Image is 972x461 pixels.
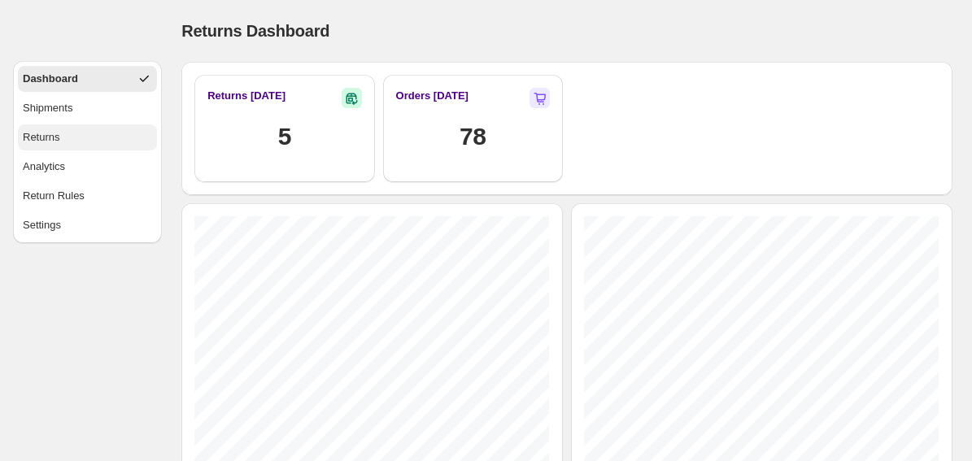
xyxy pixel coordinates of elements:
[278,120,291,153] h1: 5
[181,22,329,40] span: Returns Dashboard
[23,159,65,175] div: Analytics
[18,212,157,238] button: Settings
[23,100,72,116] div: Shipments
[23,217,61,233] div: Settings
[18,66,157,92] button: Dashboard
[396,88,469,104] h2: Orders [DATE]
[23,129,60,146] div: Returns
[18,95,157,121] button: Shipments
[18,154,157,180] button: Analytics
[18,124,157,150] button: Returns
[18,183,157,209] button: Return Rules
[23,188,85,204] div: Return Rules
[23,71,78,87] div: Dashboard
[207,88,285,104] h3: Returns [DATE]
[460,120,486,153] h1: 78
